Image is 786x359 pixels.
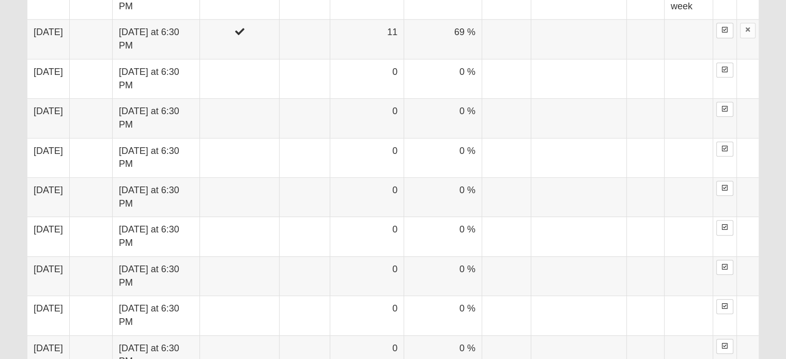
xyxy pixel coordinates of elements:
td: 11 [330,20,404,59]
td: 69 % [404,20,482,59]
a: Enter Attendance [716,260,733,275]
td: 0 % [404,296,482,335]
td: 0 % [404,178,482,217]
a: Enter Attendance [716,142,733,157]
td: [DATE] at 6:30 PM [113,138,200,177]
td: 0 % [404,138,482,177]
td: 0 [330,296,404,335]
td: 0 [330,256,404,295]
a: Enter Attendance [716,181,733,196]
td: [DATE] at 6:30 PM [113,296,200,335]
a: Enter Attendance [716,63,733,77]
td: 0 [330,178,404,217]
td: [DATE] at 6:30 PM [113,59,200,98]
td: [DATE] [27,256,69,295]
td: [DATE] [27,20,69,59]
td: [DATE] at 6:30 PM [113,178,200,217]
a: Enter Attendance [716,102,733,117]
a: Enter Attendance [716,299,733,314]
td: 0 % [404,99,482,138]
td: 0 % [404,256,482,295]
td: 0 [330,217,404,256]
td: 0 % [404,217,482,256]
td: 0 % [404,59,482,98]
td: [DATE] [27,217,69,256]
td: 0 [330,59,404,98]
td: [DATE] [27,99,69,138]
td: [DATE] at 6:30 PM [113,99,200,138]
a: Enter Attendance [716,220,733,235]
td: [DATE] at 6:30 PM [113,256,200,295]
td: [DATE] at 6:30 PM [113,20,200,59]
a: Enter Attendance [716,339,733,354]
a: Enter Attendance [716,23,733,38]
td: [DATE] [27,178,69,217]
td: [DATE] [27,138,69,177]
td: 0 [330,99,404,138]
td: [DATE] [27,296,69,335]
td: [DATE] [27,59,69,98]
td: 0 [330,138,404,177]
td: [DATE] at 6:30 PM [113,217,200,256]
